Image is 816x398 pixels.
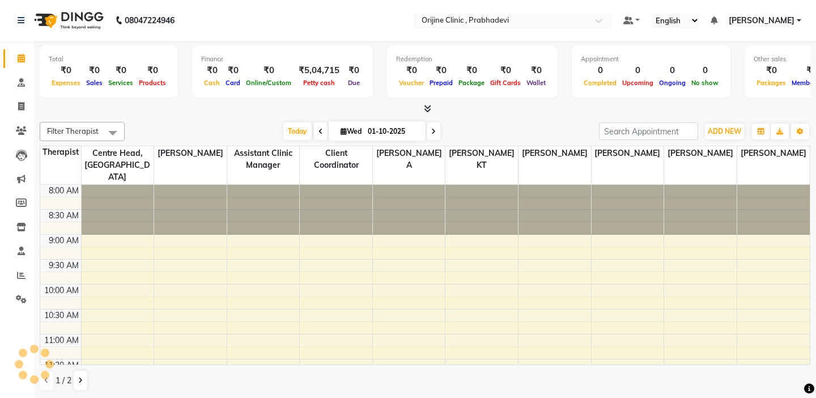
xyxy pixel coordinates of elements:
[243,79,294,87] span: Online/Custom
[396,64,427,77] div: ₹0
[105,79,136,87] span: Services
[136,64,169,77] div: ₹0
[83,79,105,87] span: Sales
[47,126,99,136] span: Filter Therapist
[705,124,744,139] button: ADD NEW
[373,146,445,172] span: [PERSON_NAME] A
[487,64,524,77] div: ₹0
[125,5,175,36] b: 08047224946
[201,54,364,64] div: Finance
[105,64,136,77] div: ₹0
[294,64,344,77] div: ₹5,04,715
[456,64,487,77] div: ₹0
[619,64,656,77] div: 0
[518,146,591,160] span: [PERSON_NAME]
[243,64,294,77] div: ₹0
[223,79,243,87] span: Card
[708,127,741,136] span: ADD NEW
[688,64,721,77] div: 0
[49,64,83,77] div: ₹0
[737,146,810,160] span: [PERSON_NAME]
[42,285,81,297] div: 10:00 AM
[592,146,664,160] span: [PERSON_NAME]
[396,79,427,87] span: Voucher
[49,54,169,64] div: Total
[729,15,794,27] span: [PERSON_NAME]
[42,310,81,321] div: 10:30 AM
[201,79,223,87] span: Cash
[487,79,524,87] span: Gift Cards
[524,64,549,77] div: ₹0
[656,79,688,87] span: Ongoing
[283,122,312,140] span: Today
[300,146,372,172] span: Client Coordinator
[300,79,338,87] span: Petty cash
[581,54,721,64] div: Appointment
[83,64,105,77] div: ₹0
[581,79,619,87] span: Completed
[46,235,81,247] div: 9:00 AM
[42,335,81,346] div: 11:00 AM
[49,79,83,87] span: Expenses
[599,122,698,140] input: Search Appointment
[29,5,107,36] img: logo
[40,146,81,158] div: Therapist
[344,64,364,77] div: ₹0
[524,79,549,87] span: Wallet
[445,146,518,172] span: [PERSON_NAME] KT
[154,146,227,160] span: [PERSON_NAME]
[46,210,81,222] div: 8:30 AM
[227,146,300,172] span: Assistant Clinic Manager
[201,64,223,77] div: ₹0
[581,64,619,77] div: 0
[42,359,81,371] div: 11:30 AM
[223,64,243,77] div: ₹0
[46,185,81,197] div: 8:00 AM
[427,64,456,77] div: ₹0
[396,54,549,64] div: Redemption
[338,127,364,136] span: Wed
[754,64,789,77] div: ₹0
[688,79,721,87] span: No show
[664,146,737,160] span: [PERSON_NAME]
[82,146,154,184] span: Centre Head,[GEOGRAPHIC_DATA]
[364,123,421,140] input: 2025-10-01
[136,79,169,87] span: Products
[46,260,81,272] div: 9:30 AM
[345,79,363,87] span: Due
[656,64,688,77] div: 0
[456,79,487,87] span: Package
[754,79,789,87] span: Packages
[619,79,656,87] span: Upcoming
[56,375,71,387] span: 1 / 2
[427,79,456,87] span: Prepaid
